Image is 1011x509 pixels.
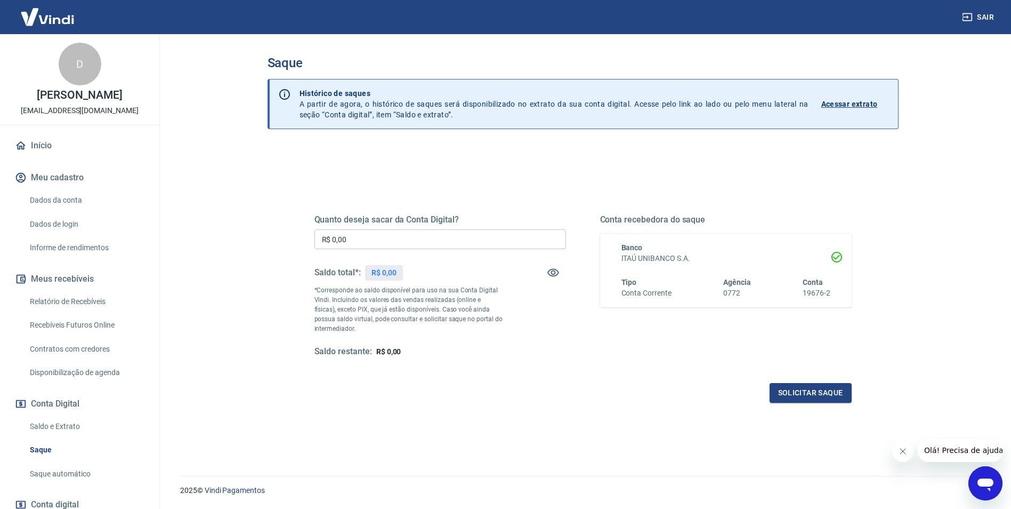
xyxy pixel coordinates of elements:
a: Dados de login [26,213,147,235]
iframe: Fechar mensagem [892,441,913,462]
p: R$ 0,00 [371,267,397,279]
div: D [59,43,101,85]
button: Meu cadastro [13,166,147,189]
h5: Saldo total*: [314,267,361,278]
span: Olá! Precisa de ajuda? [6,7,90,16]
a: Saldo e Extrato [26,416,147,438]
h6: ITAÚ UNIBANCO S.A. [621,253,830,264]
a: Vindi Pagamentos [205,486,265,495]
p: Acessar extrato [821,99,878,109]
a: Início [13,134,147,157]
span: Conta [803,278,823,287]
button: Meus recebíveis [13,267,147,291]
h5: Conta recebedora do saque [600,214,852,225]
p: A partir de agora, o histórico de saques será disponibilizado no extrato da sua conta digital. Ac... [300,88,808,120]
h6: 19676-2 [803,288,830,299]
a: Saque [26,439,147,461]
iframe: Botão para abrir a janela de mensagens [968,466,1002,500]
img: Vindi [13,1,82,33]
h5: Quanto deseja sacar da Conta Digital? [314,214,566,225]
span: Tipo [621,278,637,287]
a: Disponibilização de agenda [26,362,147,384]
p: [PERSON_NAME] [37,90,122,101]
p: 2025 © [180,485,985,496]
p: Histórico de saques [300,88,808,99]
h5: Saldo restante: [314,346,372,357]
a: Dados da conta [26,189,147,211]
p: [EMAIL_ADDRESS][DOMAIN_NAME] [21,105,139,116]
a: Recebíveis Futuros Online [26,314,147,336]
a: Contratos com credores [26,338,147,360]
a: Informe de rendimentos [26,237,147,259]
h6: Conta Corrente [621,288,672,299]
span: Agência [723,278,751,287]
button: Conta Digital [13,392,147,416]
span: Banco [621,243,643,252]
a: Acessar extrato [821,88,889,120]
span: R$ 0,00 [376,347,401,356]
iframe: Mensagem da empresa [918,439,1002,462]
h3: Saque [268,55,899,70]
button: Sair [960,7,998,27]
a: Saque automático [26,463,147,485]
button: Solicitar saque [770,383,852,403]
a: Relatório de Recebíveis [26,291,147,313]
h6: 0772 [723,288,751,299]
p: *Corresponde ao saldo disponível para uso na sua Conta Digital Vindi. Incluindo os valores das ve... [314,285,503,333]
